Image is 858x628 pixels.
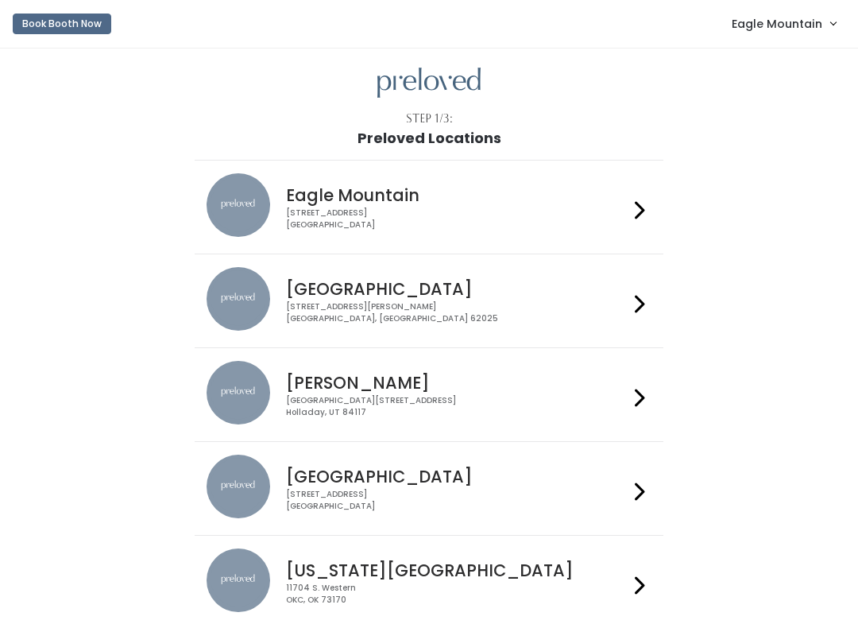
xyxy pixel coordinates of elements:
[286,186,628,204] h4: Eagle Mountain
[286,395,628,418] div: [GEOGRAPHIC_DATA][STREET_ADDRESS] Holladay, UT 84117
[716,6,852,41] a: Eagle Mountain
[207,361,651,428] a: preloved location [PERSON_NAME] [GEOGRAPHIC_DATA][STREET_ADDRESS]Holladay, UT 84117
[286,301,628,324] div: [STREET_ADDRESS][PERSON_NAME] [GEOGRAPHIC_DATA], [GEOGRAPHIC_DATA] 62025
[406,110,453,127] div: Step 1/3:
[13,14,111,34] button: Book Booth Now
[377,68,481,99] img: preloved logo
[286,280,628,298] h4: [GEOGRAPHIC_DATA]
[207,267,270,331] img: preloved location
[207,455,270,518] img: preloved location
[286,207,628,231] div: [STREET_ADDRESS] [GEOGRAPHIC_DATA]
[286,561,628,580] h4: [US_STATE][GEOGRAPHIC_DATA]
[207,173,270,237] img: preloved location
[286,583,628,606] div: 11704 S. Western OKC, OK 73170
[207,455,651,522] a: preloved location [GEOGRAPHIC_DATA] [STREET_ADDRESS][GEOGRAPHIC_DATA]
[357,130,501,146] h1: Preloved Locations
[207,361,270,424] img: preloved location
[286,467,628,486] h4: [GEOGRAPHIC_DATA]
[207,267,651,335] a: preloved location [GEOGRAPHIC_DATA] [STREET_ADDRESS][PERSON_NAME][GEOGRAPHIC_DATA], [GEOGRAPHIC_D...
[207,549,270,612] img: preloved location
[207,173,651,241] a: preloved location Eagle Mountain [STREET_ADDRESS][GEOGRAPHIC_DATA]
[732,15,822,33] span: Eagle Mountain
[207,549,651,616] a: preloved location [US_STATE][GEOGRAPHIC_DATA] 11704 S. WesternOKC, OK 73170
[286,374,628,392] h4: [PERSON_NAME]
[13,6,111,41] a: Book Booth Now
[286,489,628,512] div: [STREET_ADDRESS] [GEOGRAPHIC_DATA]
